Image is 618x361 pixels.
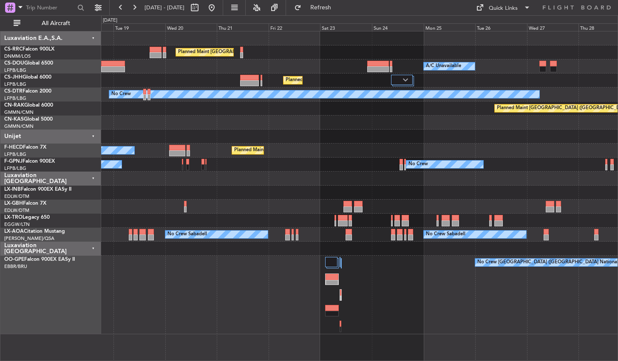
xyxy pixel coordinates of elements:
[408,158,428,171] div: No Crew
[4,81,26,87] a: LFPB/LBG
[4,47,23,52] span: CS-RRC
[22,20,90,26] span: All Aircraft
[4,159,55,164] a: F-GPNJFalcon 900EX
[303,5,339,11] span: Refresh
[26,1,75,14] input: Trip Number
[286,74,420,87] div: Planned Maint [GEOGRAPHIC_DATA] ([GEOGRAPHIC_DATA])
[4,89,23,94] span: CS-DTR
[403,78,408,82] img: arrow-gray.svg
[178,46,312,59] div: Planned Maint [GEOGRAPHIC_DATA] ([GEOGRAPHIC_DATA])
[4,95,26,102] a: LFPB/LBG
[4,187,71,192] a: LX-INBFalcon 900EX EASy II
[4,67,26,73] a: LFPB/LBG
[4,257,75,262] a: OO-GPEFalcon 900EX EASy II
[4,165,26,172] a: LFPB/LBG
[4,75,23,80] span: CS-JHH
[4,193,29,200] a: EDLW/DTM
[4,103,24,108] span: CN-RAK
[217,23,269,31] div: Thu 21
[4,187,21,192] span: LX-INB
[4,221,30,228] a: EGGW/LTN
[111,88,131,101] div: No Crew
[113,23,165,31] div: Tue 19
[4,75,51,80] a: CS-JHHGlobal 6000
[4,61,24,66] span: CS-DOU
[4,201,46,206] a: LX-GBHFalcon 7X
[103,17,117,24] div: [DATE]
[4,229,24,234] span: LX-AOA
[4,103,53,108] a: CN-RAKGlobal 6000
[4,201,23,206] span: LX-GBH
[4,109,34,116] a: GMMN/CMN
[4,151,26,158] a: LFPB/LBG
[167,228,207,241] div: No Crew Sabadell
[4,47,54,52] a: CS-RRCFalcon 900LX
[320,23,372,31] div: Sat 23
[4,61,53,66] a: CS-DOUGlobal 6500
[426,228,465,241] div: No Crew Sabadell
[4,215,23,220] span: LX-TRO
[4,207,29,214] a: EDLW/DTM
[489,4,518,13] div: Quick Links
[4,145,46,150] a: F-HECDFalcon 7X
[426,60,461,73] div: A/C Unavailable
[4,53,31,59] a: DNMM/LOS
[165,23,217,31] div: Wed 20
[4,123,34,130] a: GMMN/CMN
[290,1,341,14] button: Refresh
[4,235,54,242] a: [PERSON_NAME]/QSA
[527,23,579,31] div: Wed 27
[4,89,51,94] a: CS-DTRFalcon 2000
[269,23,320,31] div: Fri 22
[4,145,23,150] span: F-HECD
[372,23,424,31] div: Sun 24
[4,263,27,270] a: EBBR/BRU
[4,117,53,122] a: CN-KASGlobal 5000
[424,23,476,31] div: Mon 25
[4,117,24,122] span: CN-KAS
[4,215,50,220] a: LX-TROLegacy 650
[234,144,368,157] div: Planned Maint [GEOGRAPHIC_DATA] ([GEOGRAPHIC_DATA])
[4,229,65,234] a: LX-AOACitation Mustang
[145,4,184,11] span: [DATE] - [DATE]
[4,159,23,164] span: F-GPNJ
[472,1,535,14] button: Quick Links
[9,17,92,30] button: All Aircraft
[4,257,24,262] span: OO-GPE
[475,23,527,31] div: Tue 26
